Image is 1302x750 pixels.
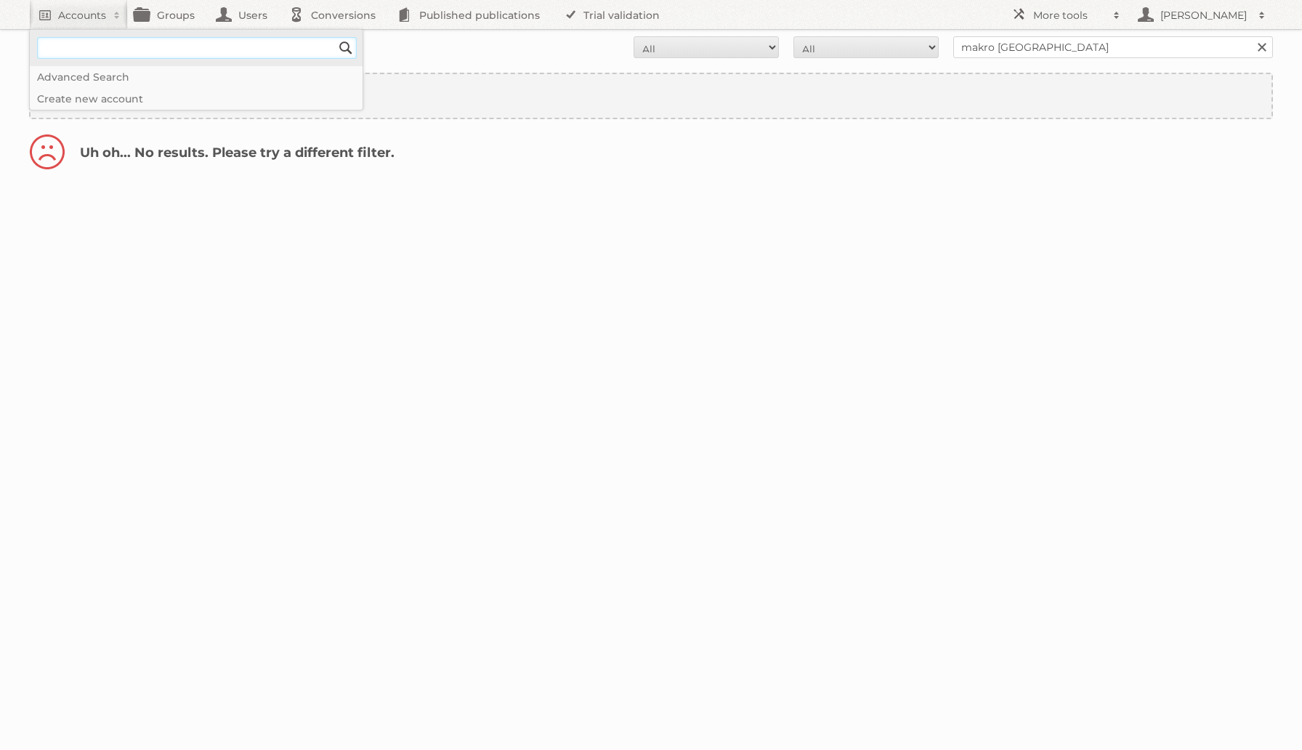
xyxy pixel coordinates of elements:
[335,37,357,59] input: Search
[30,88,363,110] a: Create new account
[31,74,1271,118] a: Create new account
[29,134,1273,177] h2: Uh oh... No results. Please try a different filter.
[58,8,106,23] h2: Accounts
[1157,8,1251,23] h2: [PERSON_NAME]
[30,66,363,88] a: Advanced Search
[1033,8,1106,23] h2: More tools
